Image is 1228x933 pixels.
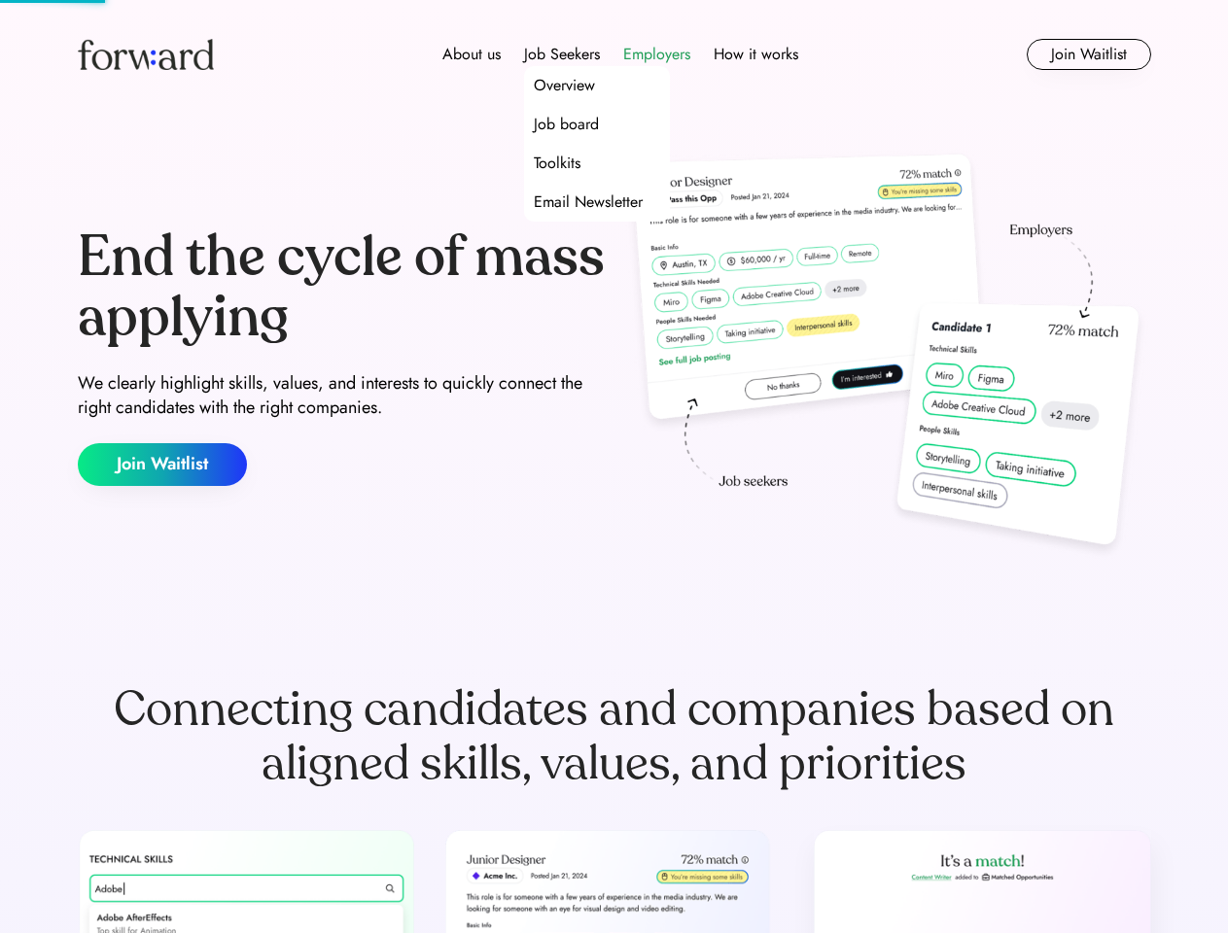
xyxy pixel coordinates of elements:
[534,190,643,214] div: Email Newsletter
[78,227,607,347] div: End the cycle of mass applying
[78,371,607,420] div: We clearly highlight skills, values, and interests to quickly connect the right candidates with t...
[622,148,1151,566] img: hero-image.png
[714,43,798,66] div: How it works
[623,43,690,66] div: Employers
[524,43,600,66] div: Job Seekers
[1027,39,1151,70] button: Join Waitlist
[78,39,214,70] img: Forward logo
[534,152,580,175] div: Toolkits
[78,443,247,486] button: Join Waitlist
[534,74,595,97] div: Overview
[78,682,1151,791] div: Connecting candidates and companies based on aligned skills, values, and priorities
[534,113,599,136] div: Job board
[442,43,501,66] div: About us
